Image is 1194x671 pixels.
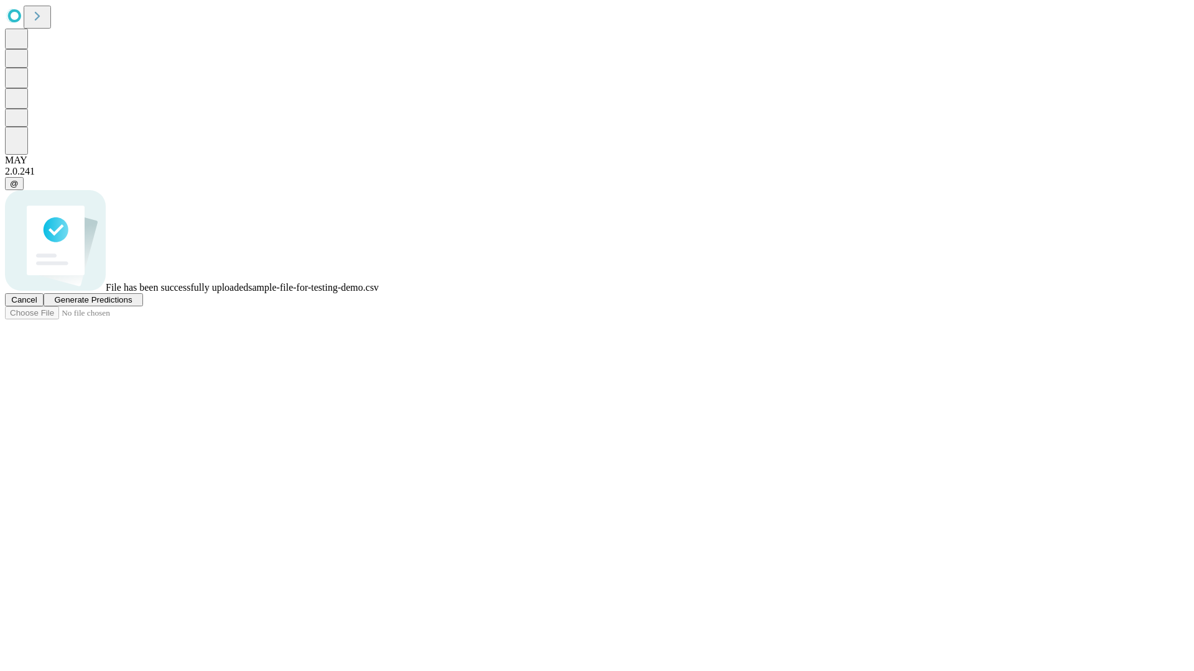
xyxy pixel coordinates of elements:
span: Generate Predictions [54,295,132,304]
span: File has been successfully uploaded [106,282,248,293]
div: 2.0.241 [5,166,1189,177]
span: sample-file-for-testing-demo.csv [248,282,379,293]
button: Cancel [5,293,44,306]
button: Generate Predictions [44,293,143,306]
span: @ [10,179,19,188]
button: @ [5,177,24,190]
div: MAY [5,155,1189,166]
span: Cancel [11,295,37,304]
